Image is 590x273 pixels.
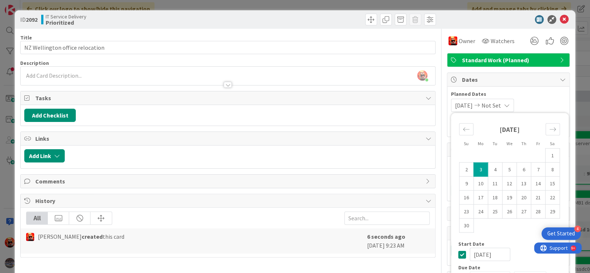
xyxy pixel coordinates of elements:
[367,233,405,240] b: 6 seconds ago
[473,162,488,176] td: Selected as start date. Monday, 11/03/2025 12:00 PM
[20,15,38,24] span: ID
[473,204,488,218] td: Choose Monday, 11/24/2025 12:00 PM as your check-out date. It’s available.
[20,60,49,66] span: Description
[502,190,516,204] td: Choose Wednesday, 11/19/2025 12:00 PM as your check-out date. It’s available.
[502,176,516,190] td: Choose Wednesday, 11/12/2025 12:00 PM as your check-out date. It’s available.
[545,176,559,190] td: Choose Saturday, 11/15/2025 12:00 PM as your check-out date. It’s available.
[516,190,531,204] td: Choose Thursday, 11/20/2025 12:00 PM as your check-out date. It’s available.
[502,204,516,218] td: Choose Wednesday, 11/26/2025 12:00 PM as your check-out date. It’s available.
[46,14,86,20] span: IT Service Delivery
[26,16,38,23] b: 2092
[367,232,430,250] div: [DATE] 9:23 AM
[491,36,515,45] span: Watchers
[473,190,488,204] td: Choose Monday, 11/17/2025 12:00 PM as your check-out date. It’s available.
[459,218,473,232] td: Choose Sunday, 11/30/2025 12:00 PM as your check-out date. It’s available.
[451,90,566,98] span: Planned Dates
[35,94,422,102] span: Tasks
[502,162,516,176] td: Choose Wednesday, 11/05/2025 12:00 PM as your check-out date. It’s available.
[24,109,76,122] button: Add Checklist
[547,230,575,237] div: Get Started
[545,123,560,135] div: Move forward to switch to the next month.
[541,227,581,240] div: Open Get Started checklist, remaining modules: 4
[516,162,531,176] td: Choose Thursday, 11/06/2025 12:00 PM as your check-out date. It’s available.
[545,148,559,162] td: Choose Saturday, 11/01/2025 12:00 PM as your check-out date. It’s available.
[493,141,497,146] small: Tu
[459,176,473,190] td: Choose Sunday, 11/09/2025 12:00 PM as your check-out date. It’s available.
[35,196,422,205] span: History
[455,101,473,110] span: [DATE]
[464,141,469,146] small: Su
[545,190,559,204] td: Choose Saturday, 11/22/2025 12:00 PM as your check-out date. It’s available.
[545,204,559,218] td: Choose Saturday, 11/29/2025 12:00 PM as your check-out date. It’s available.
[531,176,545,190] td: Choose Friday, 11/14/2025 12:00 PM as your check-out date. It’s available.
[417,70,427,81] img: RgTeOc3I8ELJmhTdjS0YQeX5emZJLXRn.jpg
[458,265,480,270] span: Due Date
[46,20,86,25] b: Prioritized
[37,3,41,9] div: 9+
[38,232,124,241] span: [PERSON_NAME] this card
[536,141,540,146] small: Fr
[488,190,502,204] td: Choose Tuesday, 11/18/2025 12:00 PM as your check-out date. It’s available.
[459,36,475,45] span: Owner
[35,177,422,186] span: Comments
[531,190,545,204] td: Choose Friday, 11/21/2025 12:00 PM as your check-out date. It’s available.
[462,56,556,64] span: Standard Work (Planned)
[506,141,512,146] small: We
[516,176,531,190] td: Choose Thursday, 11/13/2025 12:00 PM as your check-out date. It’s available.
[448,36,457,45] img: VN
[473,176,488,190] td: Choose Monday, 11/10/2025 12:00 PM as your check-out date. It’s available.
[344,211,430,225] input: Search...
[545,162,559,176] td: Choose Saturday, 11/08/2025 12:00 PM as your check-out date. It’s available.
[451,116,568,241] div: Calendar
[459,162,473,176] td: Choose Sunday, 11/02/2025 12:00 PM as your check-out date. It’s available.
[459,190,473,204] td: Choose Sunday, 11/16/2025 12:00 PM as your check-out date. It’s available.
[550,141,555,146] small: Sa
[26,212,48,224] div: All
[488,204,502,218] td: Choose Tuesday, 11/25/2025 12:00 PM as your check-out date. It’s available.
[24,149,65,162] button: Add Link
[35,134,422,143] span: Links
[82,233,103,240] b: created
[470,248,510,261] input: MM/DD/YYYY
[26,233,34,241] img: VN
[516,204,531,218] td: Choose Thursday, 11/27/2025 12:00 PM as your check-out date. It’s available.
[20,41,436,54] input: type card name here...
[488,176,502,190] td: Choose Tuesday, 11/11/2025 12:00 PM as your check-out date. It’s available.
[478,141,483,146] small: Mo
[20,34,32,41] label: Title
[574,225,581,232] div: 4
[481,101,501,110] span: Not Set
[531,204,545,218] td: Choose Friday, 11/28/2025 12:00 PM as your check-out date. It’s available.
[459,123,473,135] div: Move backward to switch to the previous month.
[521,141,526,146] small: Th
[459,204,473,218] td: Choose Sunday, 11/23/2025 12:00 PM as your check-out date. It’s available.
[499,125,519,134] strong: [DATE]
[531,162,545,176] td: Choose Friday, 11/07/2025 12:00 PM as your check-out date. It’s available.
[15,1,33,10] span: Support
[488,162,502,176] td: Choose Tuesday, 11/04/2025 12:00 PM as your check-out date. It’s available.
[458,241,484,246] span: Start Date
[462,75,556,84] span: Dates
